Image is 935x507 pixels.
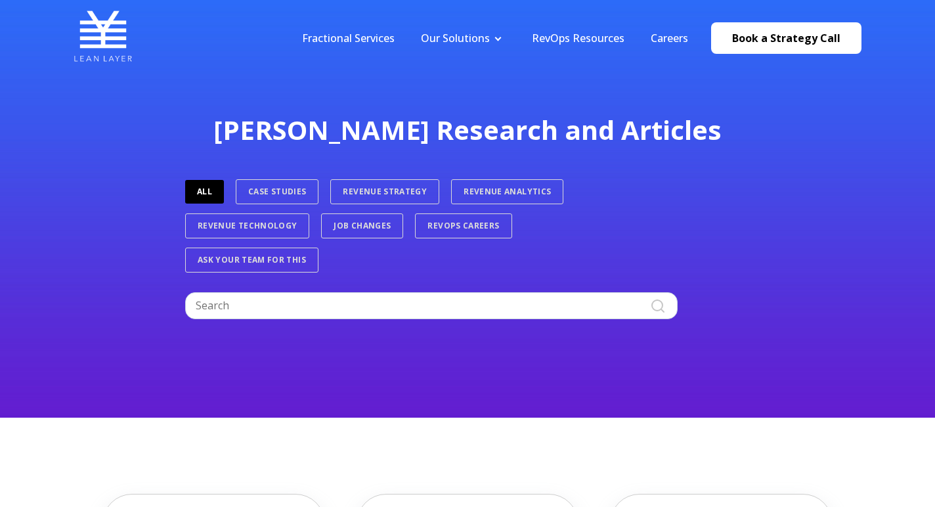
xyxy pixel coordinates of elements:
a: ALL [185,180,224,204]
a: RevOps Resources [532,31,624,45]
a: Revenue Analytics [451,179,563,204]
a: Our Solutions [421,31,490,45]
div: Navigation Menu [289,31,701,45]
a: Revenue Strategy [330,179,439,204]
a: Fractional Services [302,31,395,45]
input: Search [185,292,678,319]
a: Book a Strategy Call [711,22,861,54]
a: Job Changes [321,213,403,238]
span: [PERSON_NAME] Research and Articles [213,112,722,148]
a: Careers [651,31,688,45]
a: Ask Your Team For This [185,248,318,273]
a: RevOps Careers [415,213,511,238]
a: Case Studies [236,179,318,204]
a: Revenue Technology [185,213,309,238]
